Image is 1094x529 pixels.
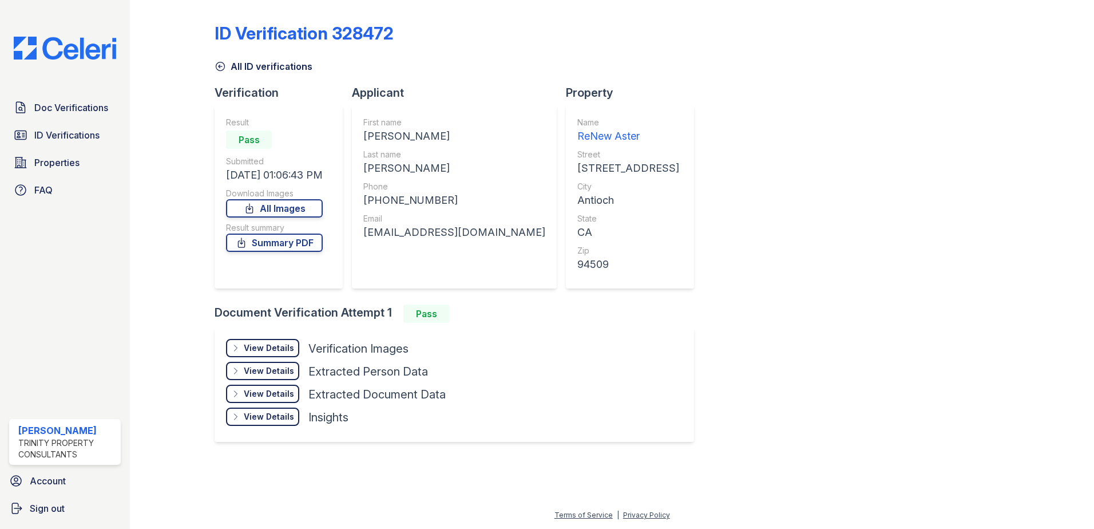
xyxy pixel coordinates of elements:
div: Trinity Property Consultants [18,437,116,460]
div: ID Verification 328472 [215,23,394,44]
div: [PERSON_NAME] [363,128,545,144]
div: [EMAIL_ADDRESS][DOMAIN_NAME] [363,224,545,240]
div: View Details [244,411,294,423]
div: [DATE] 01:06:43 PM [226,167,323,183]
a: All Images [226,199,323,218]
div: Insights [308,409,348,425]
span: Sign out [30,502,65,515]
a: All ID verifications [215,60,312,73]
span: FAQ [34,183,53,197]
div: City [577,181,679,192]
span: Properties [34,156,80,169]
span: Account [30,474,66,488]
div: State [577,213,679,224]
div: View Details [244,342,294,354]
div: View Details [244,365,294,377]
div: Result [226,117,323,128]
a: Terms of Service [554,511,613,519]
div: [PERSON_NAME] [18,424,116,437]
a: Privacy Policy [623,511,670,519]
a: Summary PDF [226,234,323,252]
div: Antioch [577,192,679,208]
div: CA [577,224,679,240]
a: Doc Verifications [9,96,121,119]
div: First name [363,117,545,128]
div: Submitted [226,156,323,167]
a: Sign out [5,497,125,520]
div: [STREET_ADDRESS] [577,160,679,176]
a: FAQ [9,179,121,202]
div: Zip [577,245,679,256]
a: Account [5,469,125,492]
div: Last name [363,149,545,160]
div: Result summary [226,222,323,234]
a: Name ReNew Aster [577,117,679,144]
a: ID Verifications [9,124,121,147]
span: Doc Verifications [34,101,108,115]
div: Extracted Person Data [308,364,428,380]
div: Extracted Document Data [308,386,446,402]
div: Street [577,149,679,160]
div: [PHONE_NUMBER] [363,192,545,208]
div: Document Verification Attempt 1 [215,305,703,323]
div: Email [363,213,545,224]
div: Verification [215,85,352,101]
a: Properties [9,151,121,174]
div: Download Images [226,188,323,199]
div: Verification Images [308,341,409,357]
div: Applicant [352,85,566,101]
div: Pass [403,305,449,323]
div: Pass [226,131,272,149]
div: [PERSON_NAME] [363,160,545,176]
div: | [617,511,619,519]
div: ReNew Aster [577,128,679,144]
div: Name [577,117,679,128]
img: CE_Logo_Blue-a8612792a0a2168367f1c8372b55b34899dd931a85d93a1a3d3e32e68fde9ad4.png [5,37,125,60]
span: ID Verifications [34,128,100,142]
div: Phone [363,181,545,192]
div: View Details [244,388,294,400]
div: Property [566,85,703,101]
div: 94509 [577,256,679,273]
